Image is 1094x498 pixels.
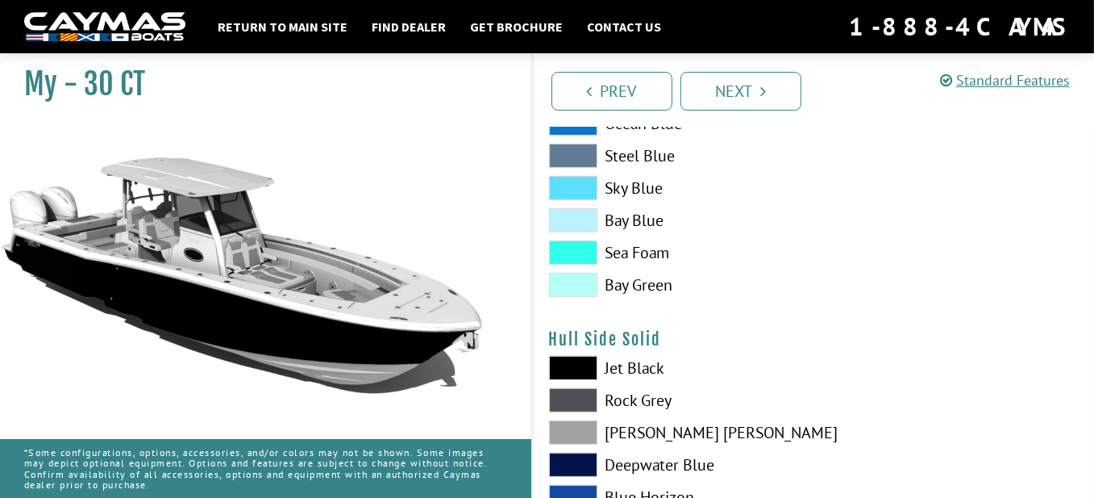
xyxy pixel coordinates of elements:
a: Find Dealer [364,16,454,37]
h1: My - 30 CT [24,66,491,103]
label: Sea Foam [549,241,797,265]
a: Get Brochure [462,16,571,37]
img: white-logo-c9c8dbefe5ff5ceceb0f0178aa75bf4bb51f6bca0971e226c86eb53dfe498488.png [24,12,185,42]
label: [PERSON_NAME] [PERSON_NAME] [549,421,797,445]
a: Standard Features [940,71,1070,90]
p: *Some configurations, options, accessories, and/or colors may not be shown. Some images may depic... [24,439,507,498]
a: Next [680,72,801,111]
label: Jet Black [549,356,797,380]
a: Prev [551,72,672,111]
label: Bay Blue [549,208,797,232]
label: Deepwater Blue [549,453,797,477]
label: Sky Blue [549,176,797,200]
label: Steel Blue [549,144,797,168]
h4: Hull Side Solid [549,329,1079,349]
div: 1-888-4CAYMAS [849,9,1070,44]
a: Contact Us [579,16,669,37]
label: Rock Grey [549,388,797,412]
a: Return to main site [210,16,356,37]
label: Bay Green [549,273,797,297]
